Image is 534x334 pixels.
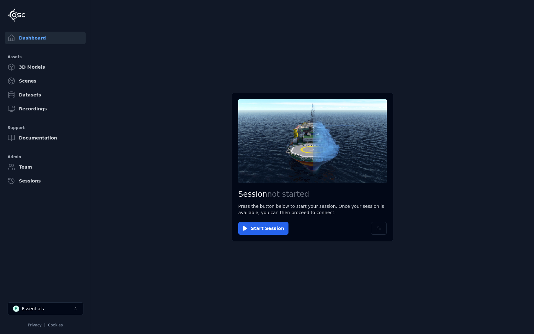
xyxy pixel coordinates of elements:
[238,222,288,235] button: Start Session
[5,32,86,44] a: Dashboard
[238,189,387,199] h2: Session
[44,323,46,327] span: |
[267,190,309,199] span: not started
[22,306,44,312] div: Essentials
[48,323,63,327] a: Cookies
[5,161,86,173] a: Team
[5,89,86,101] a: Datasets
[13,306,19,312] div: E
[5,61,86,73] a: 3D Models
[28,323,41,327] a: Privacy
[5,75,86,87] a: Scenes
[8,124,83,132] div: Support
[5,132,86,144] a: Documentation
[5,175,86,187] a: Sessions
[8,9,25,22] img: Logo
[8,302,83,315] button: Select a workspace
[5,102,86,115] a: Recordings
[8,53,83,61] div: Assets
[238,203,387,216] p: Press the button below to start your session. Once your session is available, you can then procee...
[8,153,83,161] div: Admin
